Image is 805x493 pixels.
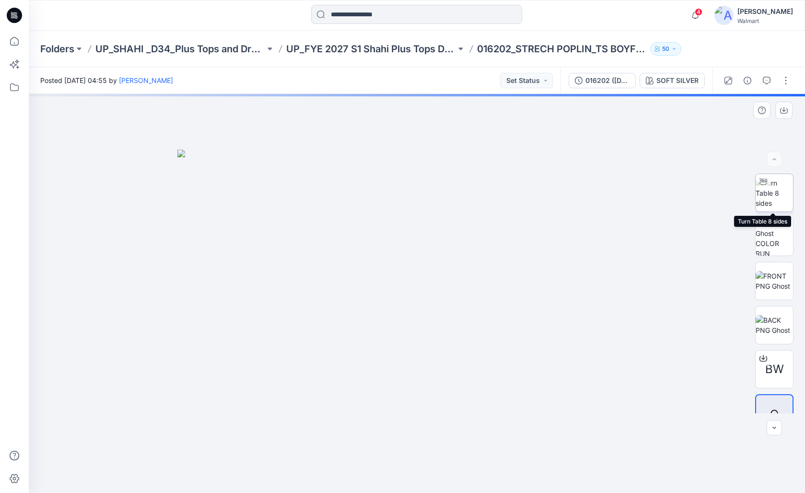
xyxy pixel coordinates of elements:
a: UP_FYE 2027 S1 Shahi Plus Tops Dresses & Bottoms [286,42,456,56]
img: FRONT PNG Ghost [756,271,793,291]
button: SOFT SILVER [640,73,705,88]
button: 016202 ([DATE]) [569,73,636,88]
img: avatar [714,6,734,25]
button: 50 [650,42,681,56]
a: Folders [40,42,74,56]
span: 4 [695,8,702,16]
span: Posted [DATE] 04:55 by [40,75,173,85]
p: 50 [662,44,669,54]
div: 016202 ([DATE]) [585,75,630,86]
span: BW [765,361,784,378]
button: Details [740,73,755,88]
img: eyJhbGciOiJIUzI1NiIsImtpZCI6IjAiLCJzbHQiOiJzZXMiLCJ0eXAiOiJKV1QifQ.eyJkYXRhIjp7InR5cGUiOiJzdG9yYW... [177,150,657,493]
div: SOFT SILVER [656,75,699,86]
div: [PERSON_NAME] [737,6,793,17]
a: UP_SHAHI _D34_Plus Tops and Dresses [95,42,265,56]
p: 016202_STRECH POPLIN_TS BOYFRIEND SHIRT [477,42,647,56]
div: Walmart [737,17,793,24]
img: BACK PNG Ghost [756,315,793,335]
a: [PERSON_NAME] [119,76,173,84]
img: Turn Table 8 sides [756,178,793,208]
img: 3/4 PNG Ghost COLOR RUN [756,218,793,256]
